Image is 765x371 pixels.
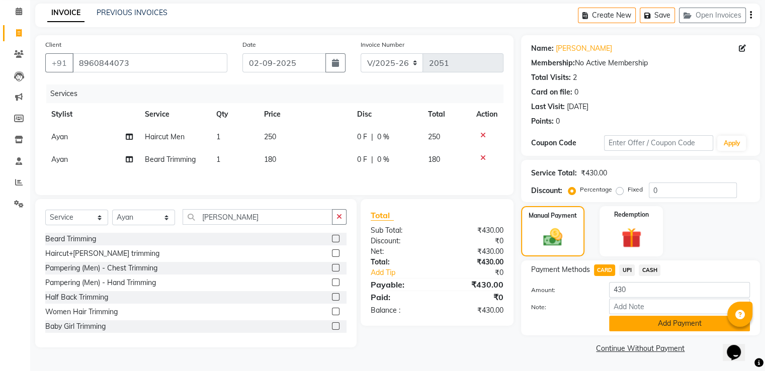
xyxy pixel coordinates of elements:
img: _cash.svg [537,226,568,248]
div: Beard Trimming [45,234,96,244]
span: | [371,154,373,165]
div: 2 [573,72,577,83]
div: ₹0 [449,267,511,278]
span: 0 F [357,132,367,142]
th: Price [258,103,351,126]
span: Total [371,210,394,221]
div: Sub Total: [363,225,437,236]
div: Balance : [363,305,437,316]
span: Beard Trimming [145,155,196,164]
button: Save [640,8,675,23]
span: 180 [428,155,440,164]
a: Continue Without Payment [523,343,758,354]
div: ₹430.00 [437,246,511,257]
img: _gift.svg [615,225,648,250]
div: Discount: [531,185,562,196]
div: Last Visit: [531,102,565,112]
div: ₹0 [437,291,511,303]
div: Pampering (Men) - Chest Trimming [45,263,157,273]
span: Haircut Men [145,132,185,141]
input: Search or Scan [183,209,332,225]
div: Payable: [363,279,437,291]
span: CASH [639,264,660,276]
div: Discount: [363,236,437,246]
button: Add Payment [609,316,750,331]
button: +91 [45,53,73,72]
a: PREVIOUS INVOICES [97,8,167,17]
span: 250 [428,132,440,141]
div: Membership: [531,58,575,68]
label: Percentage [580,185,612,194]
span: | [371,132,373,142]
div: Paid: [363,291,437,303]
a: INVOICE [47,4,84,22]
div: Total Visits: [531,72,571,83]
button: Create New [578,8,636,23]
th: Qty [210,103,258,126]
th: Disc [351,103,422,126]
div: 0 [574,87,578,98]
span: CARD [594,264,616,276]
div: Services [46,84,511,103]
label: Amount: [524,286,602,295]
span: UPI [619,264,635,276]
a: [PERSON_NAME] [556,43,612,54]
input: Search by Name/Mobile/Email/Code [72,53,227,72]
div: 0 [556,116,560,127]
span: 0 % [377,154,389,165]
input: Enter Offer / Coupon Code [604,135,714,151]
th: Service [139,103,210,126]
div: Net: [363,246,437,257]
input: Add Note [609,299,750,314]
label: Fixed [628,185,643,194]
div: [DATE] [567,102,588,112]
label: Client [45,40,61,49]
iframe: chat widget [723,331,755,361]
div: Baby Girl Trimming [45,321,106,332]
label: Manual Payment [529,211,577,220]
span: 250 [264,132,276,141]
div: Women Hair Trimming [45,307,118,317]
div: Coupon Code [531,138,604,148]
span: 0 F [357,154,367,165]
button: Open Invoices [679,8,746,23]
label: Redemption [614,210,649,219]
span: 1 [216,132,220,141]
div: ₹430.00 [437,279,511,291]
label: Date [242,40,256,49]
th: Total [422,103,470,126]
div: Pampering (Men) - Hand Trimming [45,277,156,288]
div: Card on file: [531,87,572,98]
span: 1 [216,155,220,164]
a: Add Tip [363,267,449,278]
span: Ayan [51,155,68,164]
div: ₹0 [437,236,511,246]
div: Half Back Trimming [45,292,108,303]
div: ₹430.00 [581,168,607,178]
th: Action [470,103,503,126]
div: Haircut+[PERSON_NAME] trimming [45,248,159,259]
button: Apply [717,136,746,151]
input: Amount [609,282,750,298]
span: 180 [264,155,276,164]
div: Name: [531,43,554,54]
div: ₹430.00 [437,257,511,267]
div: Points: [531,116,554,127]
div: ₹430.00 [437,225,511,236]
span: Payment Methods [531,264,590,275]
span: 0 % [377,132,389,142]
div: Service Total: [531,168,577,178]
label: Invoice Number [361,40,404,49]
label: Note: [524,303,602,312]
div: ₹430.00 [437,305,511,316]
div: Total: [363,257,437,267]
span: Ayan [51,132,68,141]
th: Stylist [45,103,139,126]
div: No Active Membership [531,58,750,68]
